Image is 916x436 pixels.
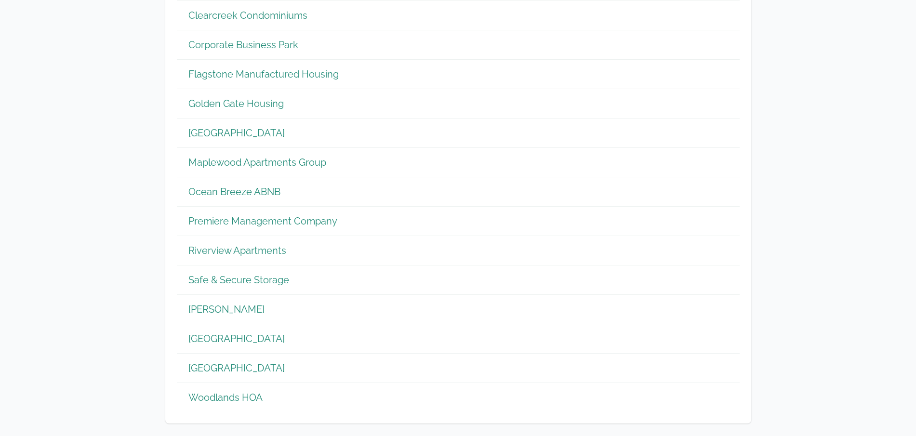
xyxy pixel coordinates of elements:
[188,332,285,345] a: [GEOGRAPHIC_DATA]
[188,9,307,22] a: Clearcreek Condominiums
[188,303,265,316] a: [PERSON_NAME]
[188,361,285,375] a: [GEOGRAPHIC_DATA]
[188,391,263,404] a: Woodlands HOA
[188,185,280,198] a: Ocean Breeze ABNB
[188,273,289,287] a: Safe & Secure Storage
[188,126,285,140] a: [GEOGRAPHIC_DATA]
[188,97,284,110] a: Golden Gate Housing
[188,214,337,228] a: Premiere Management Company
[188,67,339,81] a: Flagstone Manufactured Housing
[188,156,326,169] a: Maplewood Apartments Group
[188,244,286,257] a: Riverview Apartments
[188,38,298,52] a: Corporate Business Park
